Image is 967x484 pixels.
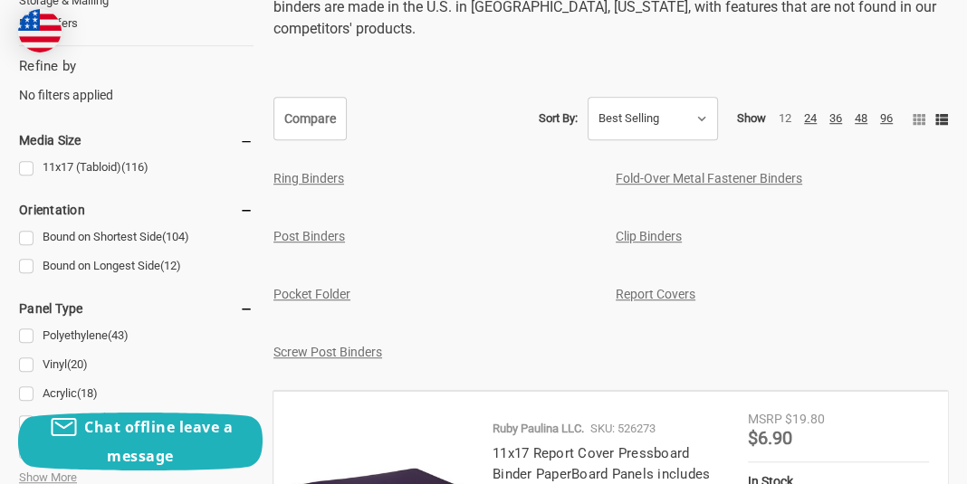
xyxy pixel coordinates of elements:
a: Acrylic [19,382,254,406]
p: SKU: 526273 [590,420,656,438]
a: Fold-Over Metal Fastener Binders [616,171,802,185]
a: 24 [804,111,817,125]
span: $19.80 [785,412,825,426]
h5: Refine by [19,56,254,77]
span: $6.90 [748,427,792,449]
div: No filters applied [19,56,254,105]
h5: Panel Type [19,298,254,319]
h5: Media Size [19,129,254,151]
a: 12 [779,111,791,125]
a: Screw Post Binders [273,345,382,359]
a: 11x17 (Tabloid) [19,156,254,180]
p: Ruby Paulina LLC. [493,420,584,438]
a: 36 [829,111,842,125]
a: Bound on Shortest Side [19,225,254,250]
h5: Orientation [19,199,254,221]
button: Chat offline leave a message [18,413,263,470]
label: Sort By: [539,105,578,132]
a: 96 [880,111,893,125]
div: MSRP [748,410,782,429]
span: (20) [67,357,88,371]
a: Post Binders [273,229,345,243]
a: 48 [855,111,867,125]
span: (104) [162,230,189,243]
a: Compare [273,97,347,140]
a: Ring Binders [273,171,344,185]
a: Clip Binders [616,229,682,243]
span: (12) [160,259,181,272]
span: Show [737,111,766,125]
a: Report Covers [616,287,695,301]
a: Bound on Longest Side [19,254,254,279]
img: duty and tax information for United States [18,9,62,52]
a: Pocket Folder [273,287,350,301]
span: Chat offline leave a message [84,417,233,466]
a: Vinyl [19,353,254,377]
span: (18) [77,386,98,400]
span: (43) [108,328,129,342]
a: Polyethylene [19,324,254,348]
a: Free Offers [19,12,254,35]
span: (116) [121,160,148,174]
